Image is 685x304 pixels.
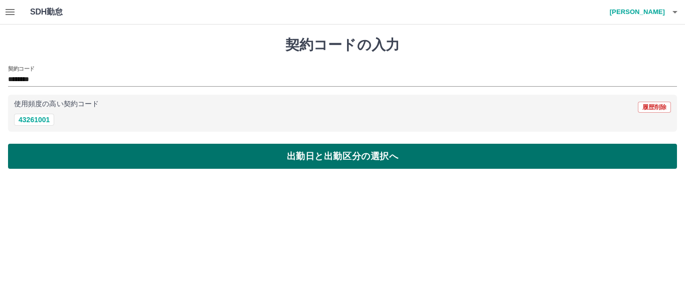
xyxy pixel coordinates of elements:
h1: 契約コードの入力 [8,37,677,54]
button: 履歴削除 [638,102,671,113]
button: 出勤日と出勤区分の選択へ [8,144,677,169]
button: 43261001 [14,114,54,126]
p: 使用頻度の高い契約コード [14,101,99,108]
h2: 契約コード [8,65,35,73]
